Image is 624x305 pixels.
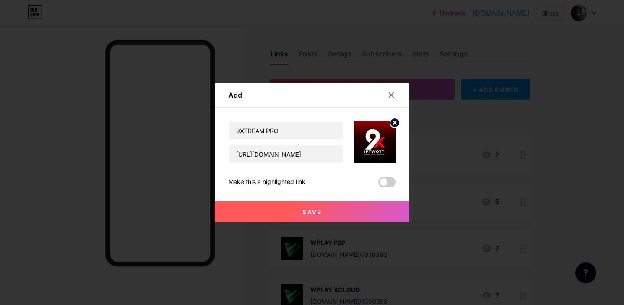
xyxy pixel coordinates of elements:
span: Save [302,208,322,216]
input: Title [229,122,343,139]
button: Save [214,201,409,222]
img: link_thumbnail [354,121,396,163]
div: Make this a highlighted link [228,177,305,187]
input: URL [229,145,343,163]
div: Add [228,90,242,100]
